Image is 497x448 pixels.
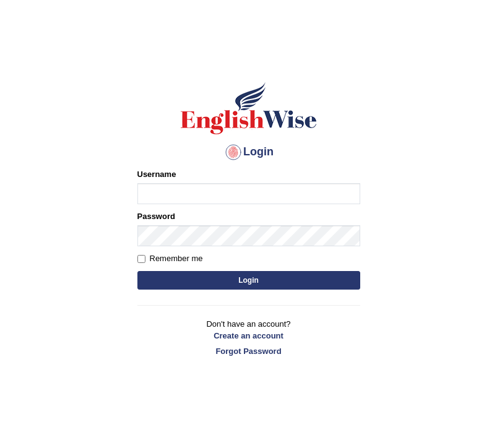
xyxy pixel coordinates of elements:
[137,252,203,265] label: Remember me
[178,80,319,136] img: Logo of English Wise sign in for intelligent practice with AI
[137,255,145,263] input: Remember me
[137,345,360,357] a: Forgot Password
[137,271,360,290] button: Login
[137,142,360,162] h4: Login
[137,168,176,180] label: Username
[137,330,360,342] a: Create an account
[137,210,175,222] label: Password
[137,318,360,356] p: Don't have an account?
